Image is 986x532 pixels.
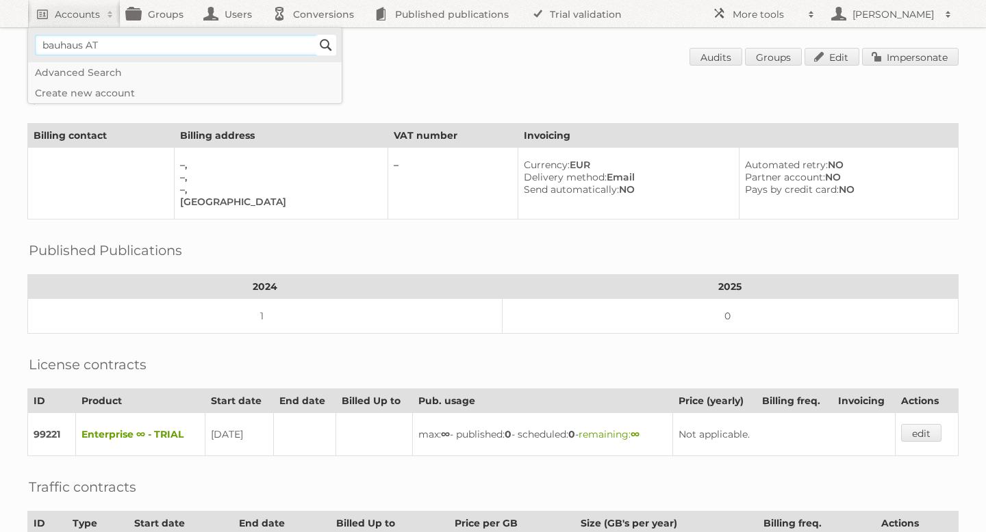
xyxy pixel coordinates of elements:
[631,428,640,440] strong: ∞
[336,389,413,413] th: Billed Up to
[745,159,947,171] div: NO
[505,428,511,440] strong: 0
[28,62,342,83] a: Advanced Search
[180,183,376,196] div: –,
[690,48,742,66] a: Audits
[413,389,672,413] th: Pub. usage
[28,389,76,413] th: ID
[745,48,802,66] a: Groups
[756,389,832,413] th: Billing freq.
[28,413,76,456] td: 99221
[832,389,896,413] th: Invoicing
[524,183,619,196] span: Send automatically:
[388,148,518,220] td: –
[180,196,376,208] div: [GEOGRAPHIC_DATA]
[901,424,941,442] a: edit
[849,8,938,21] h2: [PERSON_NAME]
[29,240,182,261] h2: Published Publications
[745,171,825,183] span: Partner account:
[524,171,607,183] span: Delivery method:
[862,48,959,66] a: Impersonate
[502,299,958,334] td: 0
[441,428,450,440] strong: ∞
[524,159,728,171] div: EUR
[745,159,828,171] span: Automated retry:
[745,183,947,196] div: NO
[745,171,947,183] div: NO
[413,413,672,456] td: max: - published: - scheduled: -
[672,413,896,456] td: Not applicable.
[175,124,388,148] th: Billing address
[896,389,959,413] th: Actions
[29,477,136,497] h2: Traffic contracts
[273,389,336,413] th: End date
[205,389,273,413] th: Start date
[524,183,728,196] div: NO
[28,299,503,334] td: 1
[579,428,640,440] span: remaining:
[672,389,756,413] th: Price (yearly)
[28,275,503,299] th: 2024
[28,83,342,103] a: Create new account
[29,354,147,375] h2: License contracts
[28,124,175,148] th: Billing contact
[180,159,376,171] div: –,
[55,8,100,21] h2: Accounts
[568,428,575,440] strong: 0
[524,171,728,183] div: Email
[316,35,336,55] input: Search
[805,48,859,66] a: Edit
[524,159,570,171] span: Currency:
[745,183,839,196] span: Pays by credit card:
[518,124,958,148] th: Invoicing
[388,124,518,148] th: VAT number
[502,275,958,299] th: 2025
[75,413,205,456] td: Enterprise ∞ - TRIAL
[75,389,205,413] th: Product
[205,413,273,456] td: [DATE]
[180,171,376,183] div: –,
[27,48,959,68] h1: Account 85016: Publitas - [PERSON_NAME]
[733,8,801,21] h2: More tools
